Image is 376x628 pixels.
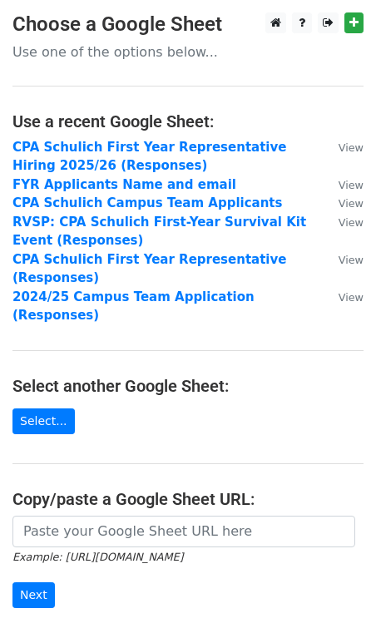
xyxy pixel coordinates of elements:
h4: Use a recent Google Sheet: [12,111,364,131]
small: View [339,141,364,154]
input: Paste your Google Sheet URL here [12,516,355,547]
small: View [339,291,364,304]
a: View [322,177,364,192]
a: CPA Schulich First Year Representative (Responses) [12,252,286,286]
small: View [339,179,364,191]
a: View [322,289,364,304]
a: 2024/25 Campus Team Application (Responses) [12,289,255,324]
small: View [339,216,364,229]
a: CPA Schulich Campus Team Applicants [12,195,282,210]
h4: Copy/paste a Google Sheet URL: [12,489,364,509]
p: Use one of the options below... [12,43,364,61]
a: View [322,195,364,210]
small: Example: [URL][DOMAIN_NAME] [12,551,183,563]
input: Next [12,582,55,608]
h4: Select another Google Sheet: [12,376,364,396]
a: View [322,215,364,230]
small: View [339,197,364,210]
a: FYR Applicants Name and email [12,177,236,192]
a: CPA Schulich First Year Representative Hiring 2025/26 (Responses) [12,140,286,174]
a: View [322,252,364,267]
a: View [322,140,364,155]
small: View [339,254,364,266]
h3: Choose a Google Sheet [12,12,364,37]
a: RVSP: CPA Schulich First-Year Survival Kit Event (Responses) [12,215,306,249]
a: Select... [12,408,75,434]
